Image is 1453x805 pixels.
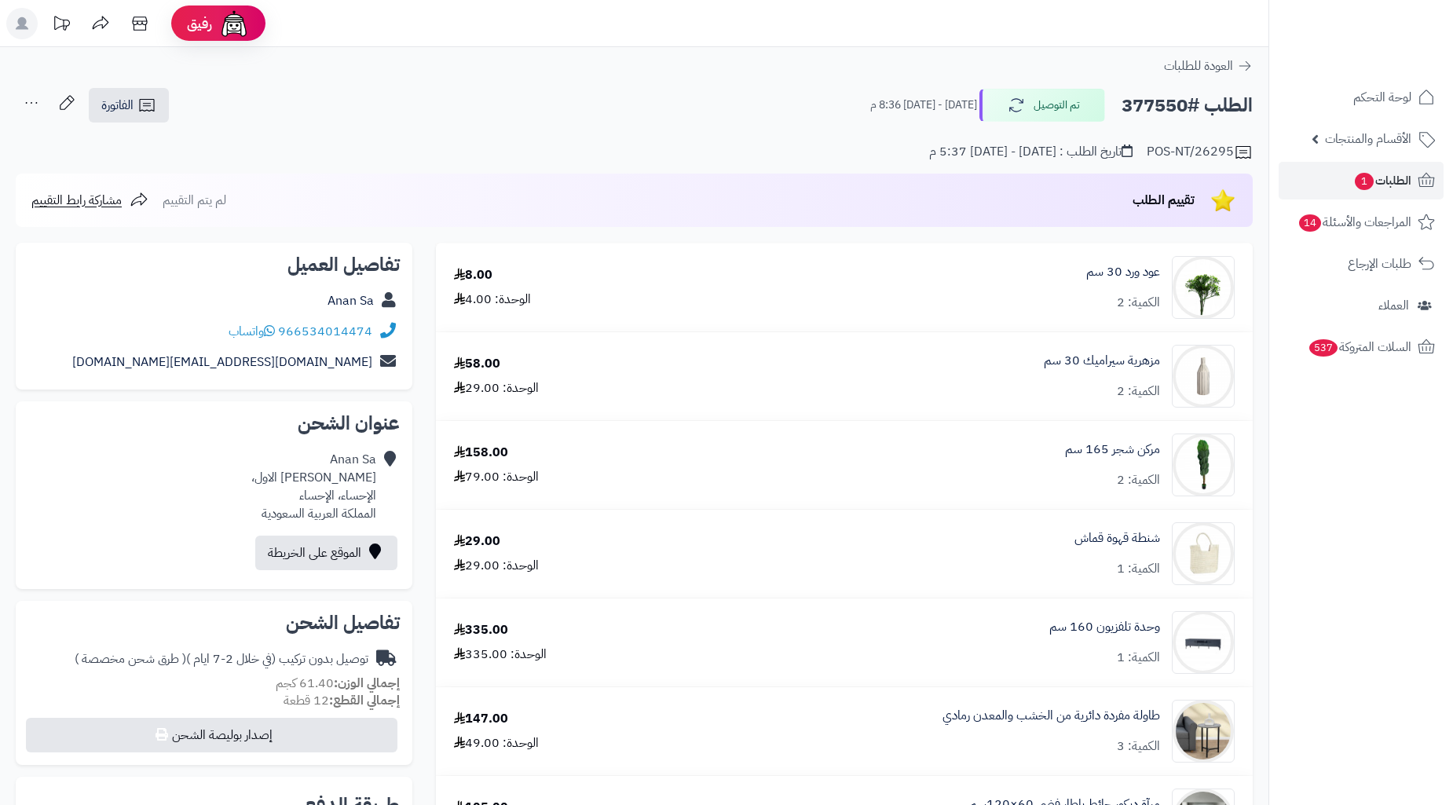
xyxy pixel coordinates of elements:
[942,707,1160,725] a: طاولة مفردة دائرية من الخشب والمعدن رمادي
[31,191,148,210] a: مشاركة رابط التقييم
[276,674,400,693] small: 61.40 كجم
[454,710,508,728] div: 147.00
[1173,611,1234,674] img: 1739781271-220601011407-90x90.jpg
[1279,162,1444,199] a: الطلبات1
[1173,256,1234,319] img: 32c29cf4d4aee71a493397c4dc6bbd64d30609a81ed511ae2b6968067c83adc7jrc20-102-90x90.jpg
[89,88,169,123] a: الفاتورة
[979,89,1105,122] button: تم التوصيل
[1117,294,1160,312] div: الكمية: 2
[1346,44,1438,77] img: logo-2.png
[454,734,539,752] div: الوحدة: 49.00
[870,97,977,113] small: [DATE] - [DATE] 8:36 م
[334,674,400,693] strong: إجمالي الوزن:
[454,468,539,486] div: الوحدة: 79.00
[28,255,400,274] h2: تفاصيل العميل
[1173,700,1234,763] img: 1750072666-1-90x90.jpg
[187,14,212,33] span: رفيق
[1117,737,1160,756] div: الكمية: 3
[278,322,372,341] a: 966534014474
[1086,263,1160,281] a: عود ورد 30 سم
[1279,328,1444,366] a: السلات المتروكة537
[1297,211,1411,233] span: المراجعات والأسئلة
[1117,382,1160,401] div: الكمية: 2
[163,191,226,210] span: لم يتم التقييم
[1049,618,1160,636] a: وحدة تلفزيون 160 سم
[454,444,508,462] div: 158.00
[1044,352,1160,370] a: مزهرية سيراميك 30 سم
[929,143,1133,161] div: تاريخ الطلب : [DATE] - [DATE] 5:37 م
[1325,128,1411,150] span: الأقسام والمنتجات
[1279,245,1444,283] a: طلبات الإرجاع
[1133,191,1195,210] span: تقييم الطلب
[251,451,376,522] div: Anan Sa [PERSON_NAME] الاول، الإحساء، الإحساء المملكة العربية السعودية
[229,322,275,341] a: واتساب
[454,291,531,309] div: الوحدة: 4.00
[72,353,372,371] a: [DOMAIN_NAME][EMAIL_ADDRESS][DOMAIN_NAME]
[1117,649,1160,667] div: الكمية: 1
[1117,560,1160,578] div: الكمية: 1
[1065,441,1160,459] a: مركن شجر 165 سم
[1164,57,1253,75] a: العودة للطلبات
[42,8,81,43] a: تحديثات المنصة
[1378,295,1409,317] span: العملاء
[31,191,122,210] span: مشاركة رابط التقييم
[454,532,500,551] div: 29.00
[1308,336,1411,358] span: السلات المتروكة
[26,718,397,752] button: إصدار بوليصة الشحن
[75,650,368,668] div: توصيل بدون تركيب (في خلال 2-7 ايام )
[101,96,134,115] span: الفاتورة
[1279,79,1444,116] a: لوحة التحكم
[1348,253,1411,275] span: طلبات الإرجاع
[1117,471,1160,489] div: الكمية: 2
[1074,529,1160,547] a: شنطة قهوة قماش
[454,621,508,639] div: 335.00
[284,691,400,710] small: 12 قطعة
[1355,173,1374,190] span: 1
[454,379,539,397] div: الوحدة: 29.00
[28,414,400,433] h2: عنوان الشحن
[454,557,539,575] div: الوحدة: 29.00
[1164,57,1233,75] span: العودة للطلبات
[255,536,397,570] a: الموقع على الخريطة
[1279,203,1444,241] a: المراجعات والأسئلة14
[1147,143,1253,162] div: POS-NT/26295
[329,691,400,710] strong: إجمالي القطع:
[1353,170,1411,192] span: الطلبات
[454,266,492,284] div: 8.00
[75,649,186,668] span: ( طرق شحن مخصصة )
[218,8,250,39] img: ai-face.png
[1122,90,1253,122] h2: الطلب #377550
[28,613,400,632] h2: تفاصيل الشحن
[454,646,547,664] div: الوحدة: 335.00
[454,355,500,373] div: 58.00
[1173,345,1234,408] img: 1663857759-110306010363-90x90.png
[1353,86,1411,108] span: لوحة التحكم
[1173,434,1234,496] img: 1695627312-5234523453-90x90.jpg
[1299,214,1321,232] span: 14
[328,291,374,310] a: Anan Sa
[1279,287,1444,324] a: العملاء
[1309,339,1338,357] span: 537
[1173,522,1234,585] img: 1726926877-110333010003-90x90.jpg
